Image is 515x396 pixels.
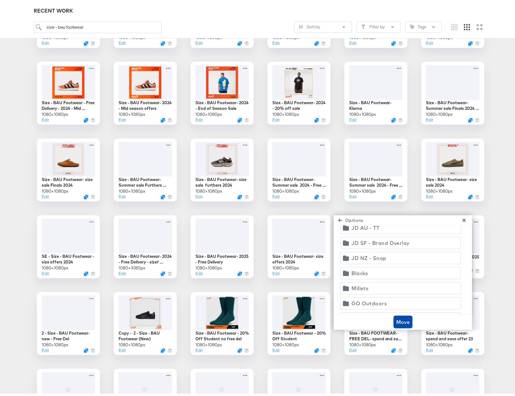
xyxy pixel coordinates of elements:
[340,295,461,307] button: GO Outdoors
[119,268,126,274] button: Edit
[268,136,331,199] div: Size - BAU Footwear- Summer sale 2024 - Free Delivery1080×1080pxEditDuplicate
[37,59,100,122] div: Size - BAU Footwear - Free Delivery - 2024 - Mid season offers1080×1080pxEditDuplicate
[42,174,95,186] div: Size - BAU Footwear- size sale Finals 2024
[272,38,280,44] button: Edit
[238,39,242,43] button: Duplicate
[119,191,126,197] button: Edit
[34,19,162,31] input: Search for a design
[391,346,396,350] svg: Duplicate
[195,97,249,109] div: Size - BAU Footwear- 2024 - End of Season Sale
[195,268,203,274] button: Edit
[37,213,100,276] div: SE - Size - BAU Footwear - size offers 20241080×1080pxEditDuplicate
[315,192,319,197] svg: Duplicate
[119,115,126,121] button: Edit
[195,345,203,351] button: Edit
[272,268,280,274] button: Edit
[349,174,403,186] div: Size - BAU Footwear- Summer sale 2024 - Free Delivery
[84,39,88,43] svg: Duplicate
[410,22,414,26] svg: Tag
[294,19,352,30] button: SlidersSort by
[161,269,165,274] svg: Duplicate
[195,339,222,345] div: 1080 × 1080 px
[451,21,458,28] svg: Small grid
[272,339,299,345] div: 1080 × 1080 px
[468,192,473,197] svg: Duplicate
[42,109,68,115] div: 1080 × 1080 px
[426,109,453,115] div: 1080 × 1080 px
[114,59,177,122] div: Size - BAU Footwear- 2024 - Mid season offers1080×1080pxEditDuplicate
[391,116,396,120] svg: Duplicate
[238,269,242,274] svg: Duplicate
[84,346,88,350] svg: Duplicate
[406,19,442,30] button: TagTags
[315,39,319,43] svg: Duplicate
[391,39,396,43] svg: Duplicate
[191,213,254,276] div: Size - BAU Footwear- 2025 - Free Delivery1080×1080pxEditDuplicate
[42,191,49,197] button: Edit
[468,116,473,120] svg: Duplicate
[315,346,319,350] button: Duplicate
[340,219,461,232] button: JD AU - TT
[396,315,410,324] span: Move
[161,39,165,43] button: Duplicate
[421,136,484,199] div: Size - BAU Footwear- size sale 20241080×1080pxEditDuplicate
[238,346,242,350] svg: Duplicate
[272,115,280,121] button: Edit
[84,192,88,197] svg: Duplicate
[315,269,319,274] button: Duplicate
[119,263,145,269] div: 1080 × 1080 px
[272,109,299,115] div: 1080 × 1080 px
[191,59,254,122] div: Size - BAU Footwear- 2024 - End of Season Sale1080×1080pxEditDuplicate
[349,109,376,115] div: 1080 × 1080 px
[114,136,177,199] div: Size - BAU Footwear- Summer sale Furthers 2024 - Free Delivery1080×1080pxEditDuplicate
[42,115,49,121] button: Edit
[114,290,177,353] div: Copy - 2 - Size - BAU Footwear (New)1080×1080pxEditDuplicate
[84,116,88,120] svg: Duplicate
[119,186,145,192] div: 1080 × 1080 px
[42,268,49,274] button: Edit
[195,251,249,263] div: Size - BAU Footwear- 2025 - Free Delivery
[421,59,484,122] div: Size - BAU Footwear- Summer sale Finals 2024 - Free Delivery1080×1080pxEditDuplicate
[340,280,461,292] button: Millets
[468,346,473,350] button: Duplicate
[349,328,403,339] div: Size - BAU FOOTWEAR- FREE DEL- spend and save offer 23
[34,5,487,12] div: RECENT WORK
[114,213,177,276] div: Size - BAU Footwear- 2024 - Free Delivery - size? Offers1080×1080pxEditDuplicate
[195,109,222,115] div: 1080 × 1080 px
[195,174,249,186] div: Size - BAU Footwear- size sale furthers 2024
[195,115,203,121] button: Edit
[337,214,366,222] button: Options
[349,38,356,44] button: Edit
[161,116,165,120] svg: Duplicate
[315,116,319,120] svg: Duplicate
[340,264,461,277] button: Blacks
[191,136,254,199] div: Size - BAU Footwear- size sale furthers 20241080×1080pxEditDuplicate
[268,59,331,122] div: Size - BAU Footwear- 2024 - 20% off sale1080×1080pxEditDuplicate
[42,339,68,345] div: 1080 × 1080 px
[272,251,326,263] div: Size - BAU Footwear- size offers 2024
[340,249,461,262] button: JD NZ - Snap
[42,97,95,109] div: Size - BAU Footwear - Free Delivery - 2024 - Mid season offers
[349,97,403,109] div: Size - BAU Footwear- Klarna
[238,116,242,120] svg: Duplicate
[339,214,363,222] span: Options
[344,136,408,199] div: Size - BAU Footwear- Summer sale 2024 - Free Delivery1080×1080pxEditDuplicate
[84,269,88,274] svg: Duplicate
[391,192,396,197] svg: Duplicate
[468,39,473,43] svg: Duplicate
[42,328,95,339] div: 2 - Size - BAU Footwear- new - Free Del
[426,97,480,109] div: Size - BAU Footwear- Summer sale Finals 2024 - Free Delivery
[426,174,480,186] div: Size - BAU Footwear- size sale 2024
[349,345,356,351] button: Edit
[161,192,165,197] svg: Duplicate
